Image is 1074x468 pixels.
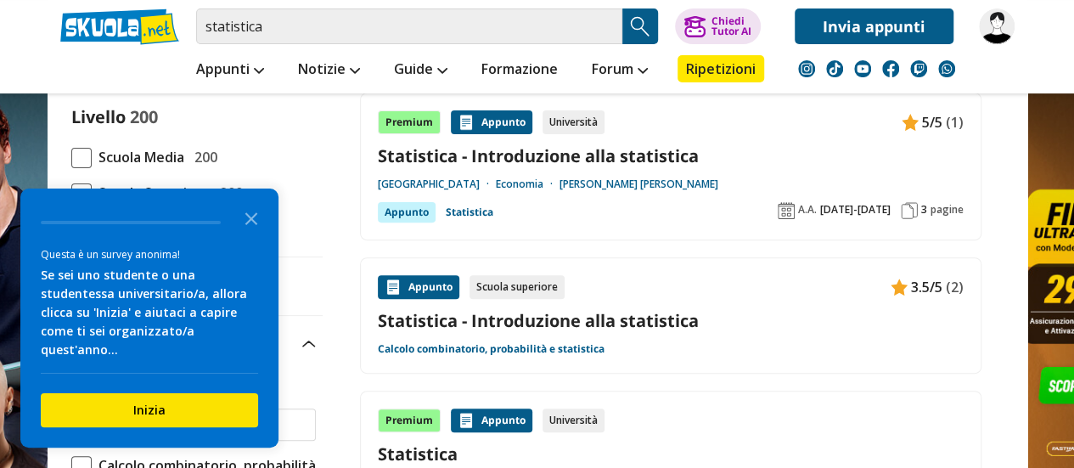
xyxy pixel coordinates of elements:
input: Cerca appunti, riassunti o versioni [196,8,622,44]
a: Statistica - Introduzione alla statistica [378,144,964,167]
div: Questa è un survey anonima! [41,246,258,262]
img: Apri e chiudi sezione [302,341,316,347]
img: twitch [910,60,927,77]
span: 5/5 [922,111,942,133]
img: Appunti contenuto [458,412,475,429]
a: Calcolo combinatorio, probabilità e statistica [378,342,604,356]
img: Appunti contenuto [902,114,919,131]
span: Scuola Media [92,146,184,168]
img: Appunti contenuto [891,279,908,296]
span: 200 [213,182,243,204]
img: WhatsApp [938,60,955,77]
img: Pagine [901,202,918,219]
a: Economia [496,178,559,191]
div: Scuola superiore [470,275,565,299]
div: Survey [20,189,278,448]
span: 200 [188,146,217,168]
img: facebook [882,60,899,77]
a: Formazione [477,55,562,86]
a: Statistica [378,443,964,465]
img: instagram [798,60,815,77]
img: Appunti contenuto [385,279,402,296]
img: Appunti contenuto [458,114,475,131]
span: 3.5/5 [911,276,942,298]
img: Anno accademico [778,202,795,219]
img: gretacesaroo [979,8,1015,44]
div: Se sei uno studente o una studentessa universitario/a, allora clicca su 'Inizia' e aiutaci a capi... [41,266,258,359]
span: 3 [921,203,927,217]
a: Forum [588,55,652,86]
a: Notizie [294,55,364,86]
div: Premium [378,409,441,432]
div: Appunto [378,202,436,223]
span: 200 [130,105,158,128]
a: Statistica [446,202,493,223]
span: [DATE]-[DATE] [820,203,891,217]
div: Premium [378,110,441,134]
div: Università [543,110,604,134]
div: Appunto [378,275,459,299]
img: tiktok [826,60,843,77]
img: Cerca appunti, riassunti o versioni [627,14,653,39]
button: Close the survey [234,200,268,234]
span: pagine [931,203,964,217]
span: Scuola Superiore [92,182,210,204]
a: Appunti [192,55,268,86]
span: A.A. [798,203,817,217]
button: Inizia [41,393,258,427]
a: [GEOGRAPHIC_DATA] [378,178,496,191]
a: [PERSON_NAME] [PERSON_NAME] [559,178,718,191]
div: Appunto [451,409,532,432]
div: Università [543,409,604,432]
div: Chiedi Tutor AI [711,16,751,37]
button: Search Button [622,8,658,44]
label: Livello [71,105,126,128]
a: Guide [390,55,452,86]
img: youtube [854,60,871,77]
span: (1) [946,111,964,133]
span: (2) [946,276,964,298]
div: Appunto [451,110,532,134]
a: Ripetizioni [678,55,764,82]
button: ChiediTutor AI [675,8,761,44]
a: Statistica - Introduzione alla statistica [378,309,964,332]
a: Invia appunti [795,8,953,44]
